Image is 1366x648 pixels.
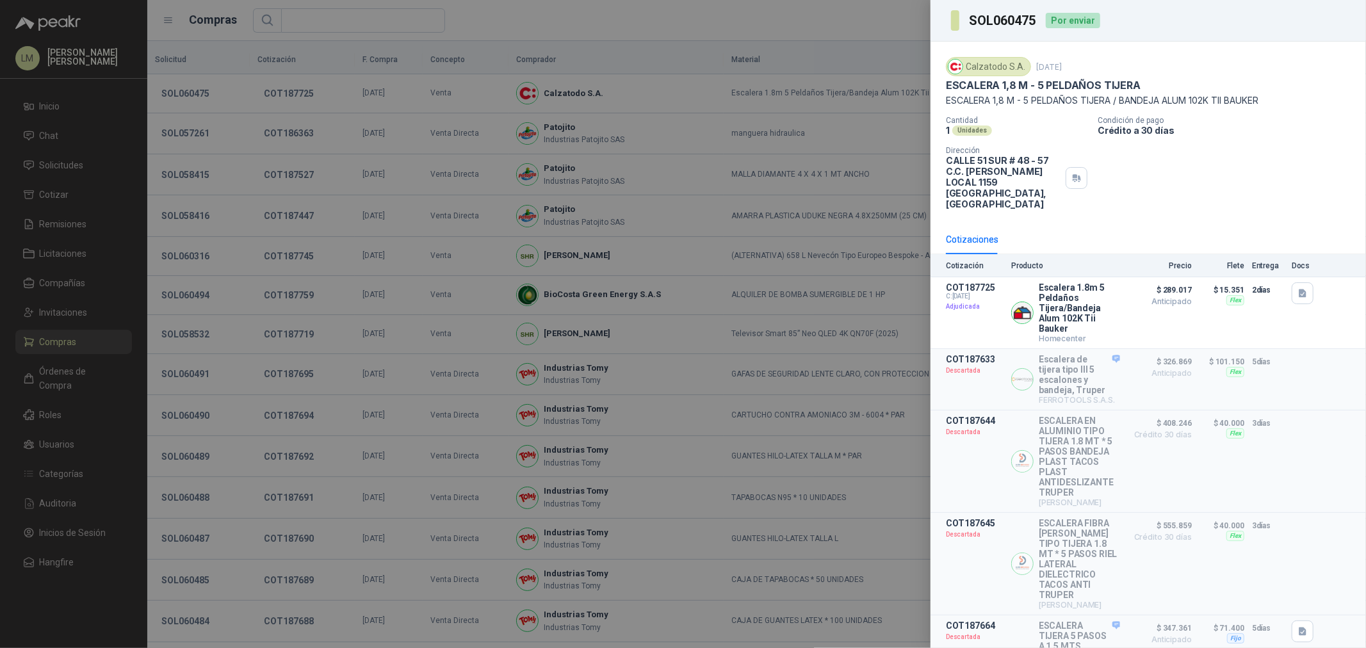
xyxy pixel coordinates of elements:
[1128,354,1192,369] span: $ 326.869
[1252,354,1284,369] p: 5 días
[1252,518,1284,533] p: 3 días
[1128,282,1192,298] span: $ 289.017
[946,300,1004,313] p: Adjudicada
[1128,369,1192,377] span: Anticipado
[1098,125,1361,136] p: Crédito a 30 días
[1227,633,1244,644] div: Fijo
[1128,416,1192,431] span: $ 408.246
[1252,416,1284,431] p: 3 días
[1046,13,1100,28] div: Por enviar
[946,631,1004,644] p: Descartada
[946,146,1061,155] p: Dirección
[1226,295,1244,305] div: Flex
[1226,428,1244,439] div: Flex
[946,95,1351,106] p: ESCALERA 1,8 M - 5 PELDAÑOS TIJERA / BANDEJA ALUM 102K TII BAUKER
[946,282,1004,293] p: COT187725
[1098,116,1361,125] p: Condición de pago
[946,79,1141,92] p: ESCALERA 1,8 M - 5 PELDAÑOS TIJERA
[1128,620,1192,636] span: $ 347.361
[946,528,1004,541] p: Descartada
[946,416,1004,426] p: COT187644
[1128,298,1192,305] span: Anticipado
[1011,261,1120,270] p: Producto
[1199,416,1244,431] p: $ 40.000
[946,364,1004,377] p: Descartada
[1036,62,1062,72] p: [DATE]
[1012,451,1033,472] img: Company Logo
[946,232,998,247] div: Cotizaciones
[1012,302,1033,323] img: Company Logo
[946,261,1004,270] p: Cotización
[1039,282,1120,334] p: Escalera 1.8m 5 Peldaños Tijera/Bandeja Alum 102K Tii Bauker
[1039,334,1120,343] p: Homecenter
[1012,553,1033,574] img: Company Logo
[1039,354,1120,395] p: Escalera de tijera tipo III 5 escalones y bandeja, Truper
[1039,498,1120,507] p: [PERSON_NAME]
[946,116,1087,125] p: Cantidad
[1039,416,1120,498] p: ESCALERA EN ALUMINIO TIPO TIJERA 1.8 MT * 5 PASOS BANDEJA PLAST TACOS PLAST ANTIDESLIZANTE TRUPER
[946,354,1004,364] p: COT187633
[1199,261,1244,270] p: Flete
[1012,369,1033,390] img: Company Logo
[1199,518,1244,533] p: $ 40.000
[1128,636,1192,644] span: Anticipado
[946,426,1004,439] p: Descartada
[1252,620,1284,636] p: 5 días
[1039,600,1120,610] p: [PERSON_NAME]
[1199,620,1244,636] p: $ 71.400
[952,126,992,136] div: Unidades
[1128,533,1192,541] span: Crédito 30 días
[946,620,1004,631] p: COT187664
[1199,354,1244,369] p: $ 101.150
[1252,261,1284,270] p: Entrega
[946,293,1004,300] span: C: [DATE]
[1226,531,1244,541] div: Flex
[1252,282,1284,298] p: 2 días
[1128,518,1192,533] span: $ 555.859
[1128,261,1192,270] p: Precio
[1226,367,1244,377] div: Flex
[1199,282,1244,298] p: $ 15.351
[1128,431,1192,439] span: Crédito 30 días
[970,14,1038,27] h3: SOL060475
[946,125,950,136] p: 1
[1039,395,1120,405] p: FERROTOOLS S.A.S.
[1039,518,1120,600] p: ESCALERA FIBRA [PERSON_NAME] TIPO TIJERA 1.8 MT * 5 PASOS RIEL LATERAL DIELECTRICO TACOS ANTI TRUPER
[1292,261,1317,270] p: Docs
[946,518,1004,528] p: COT187645
[948,60,963,74] img: Company Logo
[946,57,1031,76] div: Calzatodo S.A.
[946,155,1061,209] p: CALLE 51 SUR # 48 - 57 C.C. [PERSON_NAME] LOCAL 1159 [GEOGRAPHIC_DATA] , [GEOGRAPHIC_DATA]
